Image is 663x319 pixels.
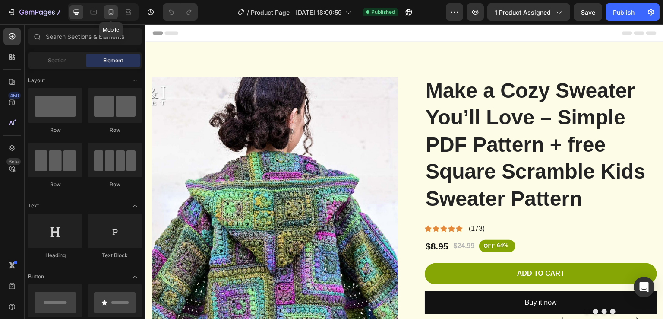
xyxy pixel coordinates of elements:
[279,215,304,229] div: $8.95
[371,8,395,16] span: Published
[487,3,570,21] button: 1 product assigned
[28,126,82,134] div: Row
[28,252,82,259] div: Heading
[88,126,142,134] div: Row
[337,217,351,227] div: OFF
[279,267,511,290] button: Buy it now
[634,277,654,297] div: Open Intercom Messenger
[465,285,470,290] button: Dot
[495,8,551,17] span: 1 product assigned
[279,52,511,189] h1: Make a Cozy Sweater You’ll Love – Simple PDF Pattern + free Square Scramble Kids Sweater Pattern
[128,270,142,284] span: Toggle open
[57,7,60,17] p: 7
[28,181,82,188] div: Row
[574,3,602,21] button: Save
[128,199,142,213] span: Toggle open
[379,272,411,285] div: Buy it now
[247,8,249,17] span: /
[28,77,45,84] span: Layout
[581,9,595,16] span: Save
[48,57,66,64] span: Section
[279,239,511,260] button: Add to cart
[323,200,339,209] p: (173)
[163,3,198,21] div: Undo/Redo
[103,57,123,64] span: Element
[28,28,142,45] input: Search Sections & Elements
[88,181,142,188] div: Row
[6,158,21,165] div: Beta
[3,3,64,21] button: 7
[351,217,364,226] div: 64%
[28,273,44,281] span: Button
[128,73,142,87] span: Toggle open
[439,285,444,290] button: Dot
[145,24,663,319] iframe: Design area
[88,252,142,259] div: Text Block
[456,285,461,290] button: Dot
[448,285,453,290] button: Dot
[372,245,419,254] div: Add to cart
[613,8,635,17] div: Publish
[251,8,342,17] span: Product Page - [DATE] 18:09:59
[606,3,642,21] button: Publish
[307,217,330,227] div: $24.99
[28,202,39,210] span: Text
[8,92,21,99] div: 450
